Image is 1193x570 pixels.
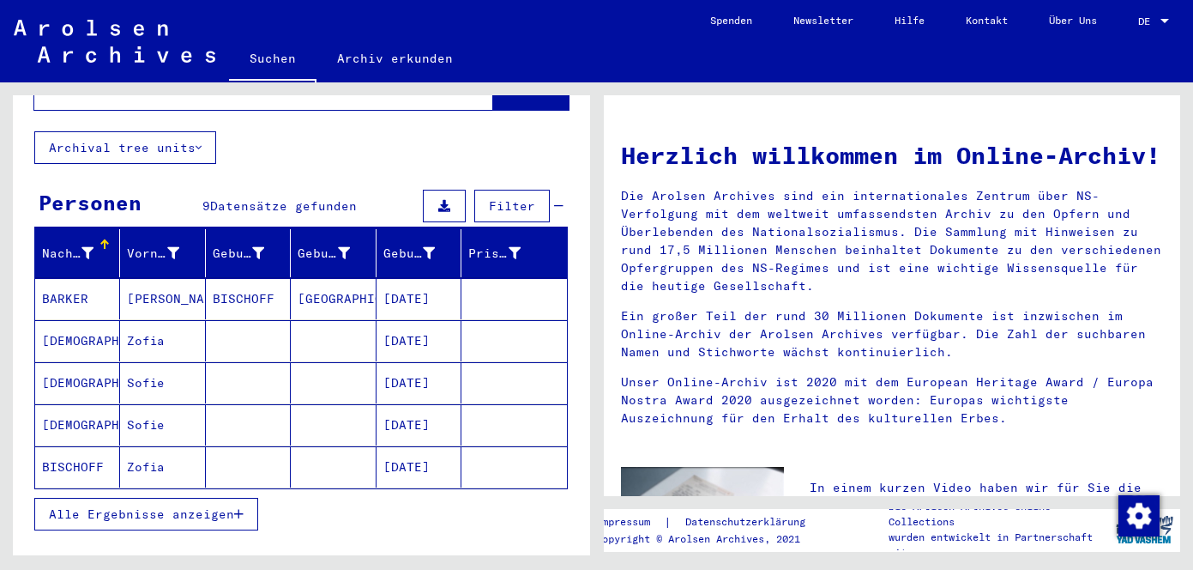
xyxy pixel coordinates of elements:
mat-cell: [DATE] [377,278,461,319]
div: Prisoner # [468,245,520,263]
button: Alle Ergebnisse anzeigen [34,498,258,531]
span: Alle Ergebnisse anzeigen [49,506,234,522]
span: 9 [202,198,210,214]
div: Geburtsdatum [383,240,461,267]
mat-cell: Zofia [120,320,205,361]
mat-cell: BISCHOFF [35,446,120,488]
img: yv_logo.png [1112,508,1177,551]
div: Nachname [42,240,119,267]
mat-header-cell: Vorname [120,229,205,277]
mat-cell: [DATE] [377,404,461,446]
mat-cell: BISCHOFF [206,278,291,319]
mat-cell: [GEOGRAPHIC_DATA] [291,278,376,319]
div: Geburt‏ [298,245,349,263]
span: Filter [489,198,535,214]
mat-header-cell: Nachname [35,229,120,277]
img: video.jpg [621,467,785,556]
mat-cell: [DEMOGRAPHIC_DATA] [35,320,120,361]
h1: Herzlich willkommen im Online-Archiv! [621,137,1164,173]
p: In einem kurzen Video haben wir für Sie die wichtigsten Tipps für die Suche im Online-Archiv zusa... [810,479,1163,533]
mat-cell: [DEMOGRAPHIC_DATA] [35,404,120,446]
p: Die Arolsen Archives sind ein internationales Zentrum über NS-Verfolgung mit dem weltweit umfasse... [621,187,1164,295]
p: wurden entwickelt in Partnerschaft mit [889,530,1108,561]
mat-cell: [DATE] [377,320,461,361]
img: Zustimmung ändern [1118,495,1160,537]
p: Unser Online-Archiv ist 2020 mit dem European Heritage Award / Europa Nostra Award 2020 ausgezeic... [621,373,1164,427]
div: Geburtsname [213,240,290,267]
mat-cell: BARKER [35,278,120,319]
mat-cell: [DATE] [377,362,461,403]
span: Datensätze gefunden [210,198,357,214]
div: Nachname [42,245,93,263]
mat-header-cell: Geburtsdatum [377,229,461,277]
a: Datenschutzerklärung [672,513,826,531]
div: Zustimmung ändern [1118,494,1159,536]
div: Vorname [127,240,204,267]
div: Vorname [127,245,178,263]
mat-header-cell: Geburtsname [206,229,291,277]
p: Die Arolsen Archives Online-Collections [889,499,1108,530]
mat-cell: [PERSON_NAME] [120,278,205,319]
div: | [596,513,826,531]
mat-cell: Sofie [120,404,205,446]
div: Personen [39,187,142,218]
div: Geburt‏ [298,240,375,267]
a: Suchen [229,38,316,82]
button: Filter [474,190,550,222]
a: Impressum [596,513,664,531]
mat-cell: [DEMOGRAPHIC_DATA] [35,362,120,403]
button: Archival tree units [34,131,216,164]
mat-header-cell: Prisoner # [461,229,566,277]
div: Geburtsname [213,245,264,263]
img: Arolsen_neg.svg [14,20,215,63]
mat-cell: Sofie [120,362,205,403]
p: Copyright © Arolsen Archives, 2021 [596,531,826,547]
mat-cell: Zofia [120,446,205,488]
div: Prisoner # [468,240,545,267]
mat-cell: [DATE] [377,446,461,488]
span: DE [1138,15,1157,27]
div: Geburtsdatum [383,245,435,263]
a: Archiv erkunden [316,38,473,79]
p: Ein großer Teil der rund 30 Millionen Dokumente ist inzwischen im Online-Archiv der Arolsen Archi... [621,307,1164,361]
mat-header-cell: Geburt‏ [291,229,376,277]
